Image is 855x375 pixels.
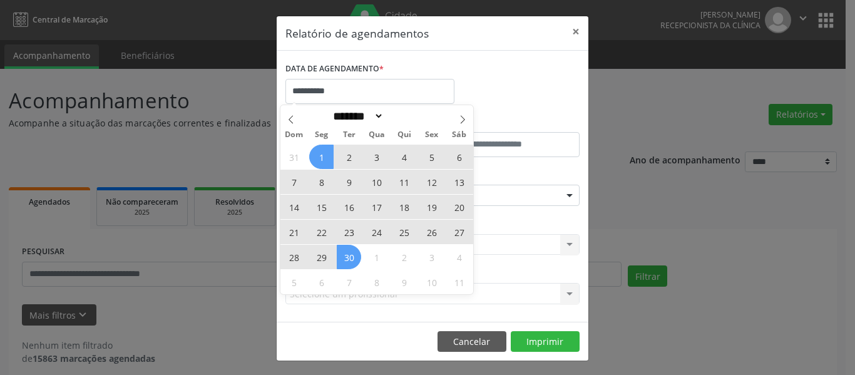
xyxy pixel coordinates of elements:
span: Outubro 2, 2025 [392,245,416,269]
span: Setembro 23, 2025 [337,220,361,244]
span: Setembro 24, 2025 [364,220,389,244]
span: Agosto 31, 2025 [282,145,306,169]
span: Outubro 5, 2025 [282,270,306,294]
span: Qui [391,131,418,139]
span: Setembro 6, 2025 [447,145,471,169]
span: Ter [335,131,363,139]
span: Setembro 17, 2025 [364,195,389,219]
span: Setembro 21, 2025 [282,220,306,244]
span: Setembro 29, 2025 [309,245,334,269]
span: Sáb [446,131,473,139]
span: Outubro 9, 2025 [392,270,416,294]
span: Setembro 7, 2025 [282,170,306,194]
span: Outubro 6, 2025 [309,270,334,294]
span: Setembro 19, 2025 [419,195,444,219]
span: Setembro 9, 2025 [337,170,361,194]
span: Outubro 11, 2025 [447,270,471,294]
span: Setembro 27, 2025 [447,220,471,244]
span: Setembro 10, 2025 [364,170,389,194]
span: Outubro 1, 2025 [364,245,389,269]
span: Setembro 20, 2025 [447,195,471,219]
span: Setembro 18, 2025 [392,195,416,219]
span: Setembro 26, 2025 [419,220,444,244]
span: Setembro 22, 2025 [309,220,334,244]
span: Setembro 11, 2025 [392,170,416,194]
span: Setembro 1, 2025 [309,145,334,169]
span: Setembro 3, 2025 [364,145,389,169]
span: Setembro 12, 2025 [419,170,444,194]
span: Setembro 4, 2025 [392,145,416,169]
span: Setembro 14, 2025 [282,195,306,219]
span: Setembro 13, 2025 [447,170,471,194]
label: DATA DE AGENDAMENTO [285,59,384,79]
button: Imprimir [511,331,580,352]
label: ATÉ [436,113,580,132]
span: Qua [363,131,391,139]
span: Setembro 28, 2025 [282,245,306,269]
button: Close [563,16,588,47]
span: Setembro 5, 2025 [419,145,444,169]
span: Setembro 2, 2025 [337,145,361,169]
span: Outubro 4, 2025 [447,245,471,269]
input: Year [384,110,425,123]
button: Cancelar [438,331,506,352]
span: Outubro 10, 2025 [419,270,444,294]
span: Outubro 8, 2025 [364,270,389,294]
h5: Relatório de agendamentos [285,25,429,41]
span: Sex [418,131,446,139]
span: Setembro 8, 2025 [309,170,334,194]
select: Month [329,110,384,123]
span: Outubro 3, 2025 [419,245,444,269]
span: Setembro 30, 2025 [337,245,361,269]
span: Setembro 25, 2025 [392,220,416,244]
span: Outubro 7, 2025 [337,270,361,294]
span: Setembro 15, 2025 [309,195,334,219]
span: Seg [308,131,335,139]
span: Dom [280,131,308,139]
span: Setembro 16, 2025 [337,195,361,219]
